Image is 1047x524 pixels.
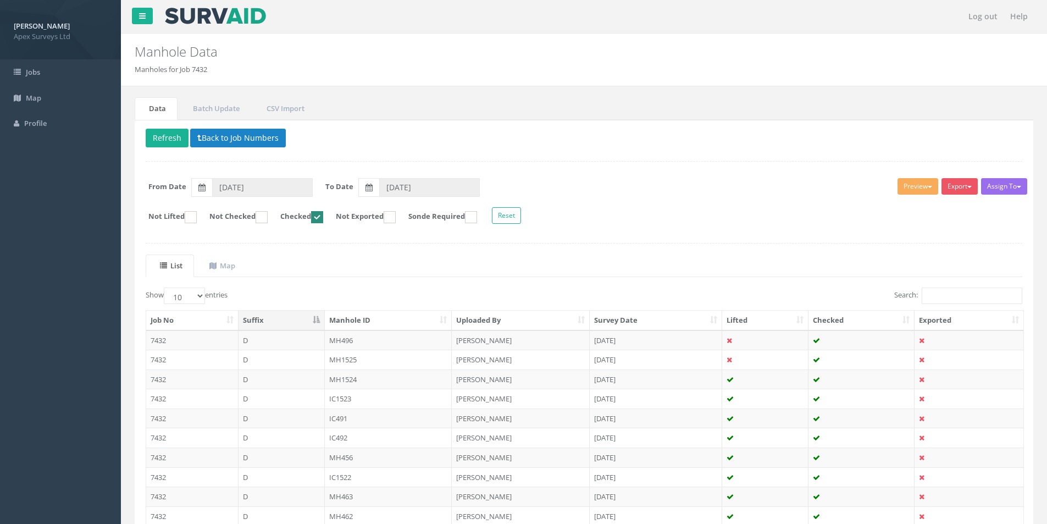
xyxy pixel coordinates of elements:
td: [PERSON_NAME] [452,428,590,448]
td: [PERSON_NAME] [452,467,590,487]
td: 7432 [146,487,239,506]
td: D [239,448,325,467]
td: 7432 [146,389,239,409]
select: Showentries [164,288,205,304]
td: [DATE] [590,428,722,448]
a: [PERSON_NAME] Apex Surveys Ltd [14,18,107,41]
td: 7432 [146,428,239,448]
td: [PERSON_NAME] [452,330,590,350]
h2: Manhole Data [135,45,881,59]
td: D [239,487,325,506]
td: D [239,409,325,428]
td: MH1525 [325,350,452,369]
th: Survey Date: activate to sort column ascending [590,311,722,330]
th: Job No: activate to sort column ascending [146,311,239,330]
td: MH496 [325,330,452,350]
td: [DATE] [590,389,722,409]
td: 7432 [146,369,239,389]
th: Lifted: activate to sort column ascending [722,311,809,330]
th: Checked: activate to sort column ascending [808,311,915,330]
li: Manholes for Job 7432 [135,64,207,75]
a: Data [135,97,178,120]
span: Map [26,93,41,103]
th: Uploaded By: activate to sort column ascending [452,311,590,330]
td: MH463 [325,487,452,506]
td: [PERSON_NAME] [452,389,590,409]
input: From Date [212,178,313,197]
td: [PERSON_NAME] [452,487,590,506]
td: [DATE] [590,350,722,369]
td: [DATE] [590,448,722,467]
label: Sonde Required [397,211,477,223]
span: Jobs [26,67,40,77]
td: D [239,330,325,350]
button: Assign To [981,178,1027,195]
td: D [239,428,325,448]
td: IC1523 [325,389,452,409]
a: CSV Import [252,97,316,120]
label: Search: [894,288,1022,304]
input: Search: [922,288,1022,304]
button: Reset [492,207,521,224]
strong: [PERSON_NAME] [14,21,70,31]
td: [DATE] [590,409,722,428]
a: List [146,255,194,277]
uib-tab-heading: Map [209,261,235,271]
td: [PERSON_NAME] [452,350,590,369]
a: Map [195,255,247,277]
td: 7432 [146,350,239,369]
label: Not Checked [198,211,268,223]
td: [PERSON_NAME] [452,448,590,467]
button: Back to Job Numbers [190,129,286,147]
uib-tab-heading: List [160,261,182,271]
button: Refresh [146,129,189,147]
td: IC491 [325,409,452,428]
td: [DATE] [590,467,722,487]
label: From Date [148,181,186,192]
span: Apex Surveys Ltd [14,31,107,42]
th: Suffix: activate to sort column descending [239,311,325,330]
td: D [239,467,325,487]
button: Preview [898,178,938,195]
td: 7432 [146,409,239,428]
td: [PERSON_NAME] [452,409,590,428]
td: D [239,369,325,389]
button: Export [941,178,978,195]
span: Profile [24,118,47,128]
td: 7432 [146,467,239,487]
td: [DATE] [590,487,722,506]
label: Checked [269,211,323,223]
label: Not Lifted [137,211,197,223]
td: 7432 [146,330,239,350]
th: Exported: activate to sort column ascending [915,311,1023,330]
iframe: Intercom live chat [1010,487,1036,513]
th: Manhole ID: activate to sort column ascending [325,311,452,330]
td: MH456 [325,448,452,467]
input: To Date [379,178,480,197]
td: D [239,389,325,409]
label: Show entries [146,288,228,304]
td: IC1522 [325,467,452,487]
td: 7432 [146,448,239,467]
td: MH1524 [325,369,452,389]
label: Not Exported [325,211,396,223]
td: [PERSON_NAME] [452,369,590,389]
td: D [239,350,325,369]
label: To Date [325,181,353,192]
td: [DATE] [590,330,722,350]
td: [DATE] [590,369,722,389]
a: Batch Update [179,97,251,120]
td: IC492 [325,428,452,448]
